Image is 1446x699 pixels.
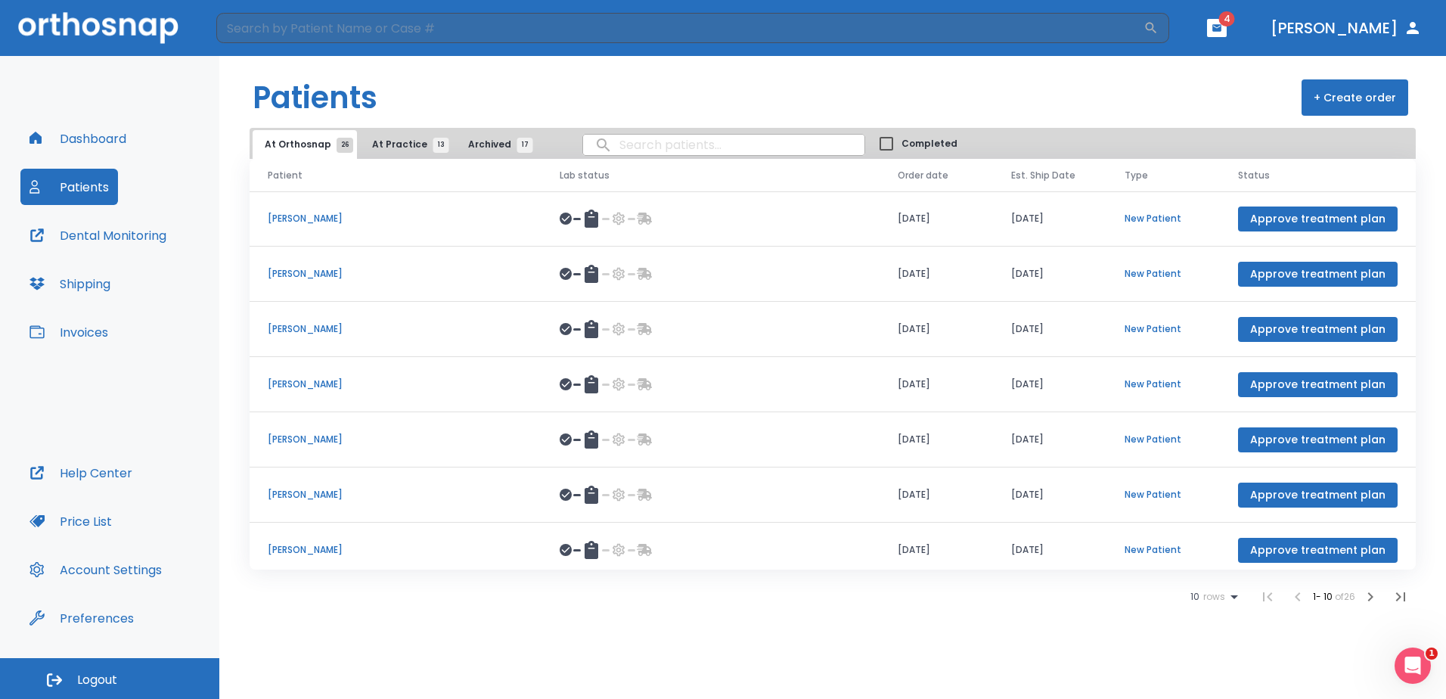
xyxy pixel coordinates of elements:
[1426,648,1438,660] span: 1
[993,412,1106,468] td: [DATE]
[1395,648,1431,684] iframe: Intercom live chat
[268,169,303,182] span: Patient
[1125,543,1202,557] p: New Patient
[433,138,449,153] span: 13
[253,75,377,120] h1: Patients
[268,543,523,557] p: [PERSON_NAME]
[880,357,993,412] td: [DATE]
[268,377,523,391] p: [PERSON_NAME]
[1125,322,1202,336] p: New Patient
[372,138,441,151] span: At Practice
[20,266,119,302] button: Shipping
[993,247,1106,302] td: [DATE]
[993,191,1106,247] td: [DATE]
[880,302,993,357] td: [DATE]
[468,138,525,151] span: Archived
[1125,433,1202,446] p: New Patient
[993,302,1106,357] td: [DATE]
[583,130,864,160] input: search
[268,212,523,225] p: [PERSON_NAME]
[880,191,993,247] td: [DATE]
[1335,590,1355,603] span: of 26
[1125,212,1202,225] p: New Patient
[1238,169,1270,182] span: Status
[880,523,993,578] td: [DATE]
[1238,483,1398,508] button: Approve treatment plan
[20,120,135,157] button: Dashboard
[560,169,610,182] span: Lab status
[1125,377,1202,391] p: New Patient
[20,600,143,636] button: Preferences
[1238,538,1398,563] button: Approve treatment plan
[1264,14,1428,42] button: [PERSON_NAME]
[993,357,1106,412] td: [DATE]
[1238,207,1398,231] button: Approve treatment plan
[20,551,171,588] button: Account Settings
[1190,592,1199,602] span: 10
[1125,169,1148,182] span: Type
[993,523,1106,578] td: [DATE]
[1011,169,1075,182] span: Est. Ship Date
[18,12,178,43] img: Orthosnap
[1238,262,1398,287] button: Approve treatment plan
[253,130,540,159] div: tabs
[1313,590,1335,603] span: 1 - 10
[1302,79,1408,116] button: + Create order
[898,169,948,182] span: Order date
[901,137,957,151] span: Completed
[517,138,533,153] span: 17
[20,455,141,491] button: Help Center
[268,488,523,502] p: [PERSON_NAME]
[216,13,1143,43] input: Search by Patient Name or Case #
[20,217,175,253] button: Dental Monitoring
[993,468,1106,523] td: [DATE]
[268,267,523,281] p: [PERSON_NAME]
[20,503,121,539] button: Price List
[268,433,523,446] p: [PERSON_NAME]
[1238,427,1398,452] button: Approve treatment plan
[880,468,993,523] td: [DATE]
[1199,592,1225,602] span: rows
[880,247,993,302] td: [DATE]
[20,169,118,205] button: Patients
[337,138,353,153] span: 26
[1125,267,1202,281] p: New Patient
[20,314,117,350] button: Invoices
[1238,317,1398,342] button: Approve treatment plan
[1125,488,1202,502] p: New Patient
[1219,11,1235,26] span: 4
[77,672,117,688] span: Logout
[265,138,345,151] span: At Orthosnap
[880,412,993,468] td: [DATE]
[268,322,523,336] p: [PERSON_NAME]
[1238,372,1398,397] button: Approve treatment plan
